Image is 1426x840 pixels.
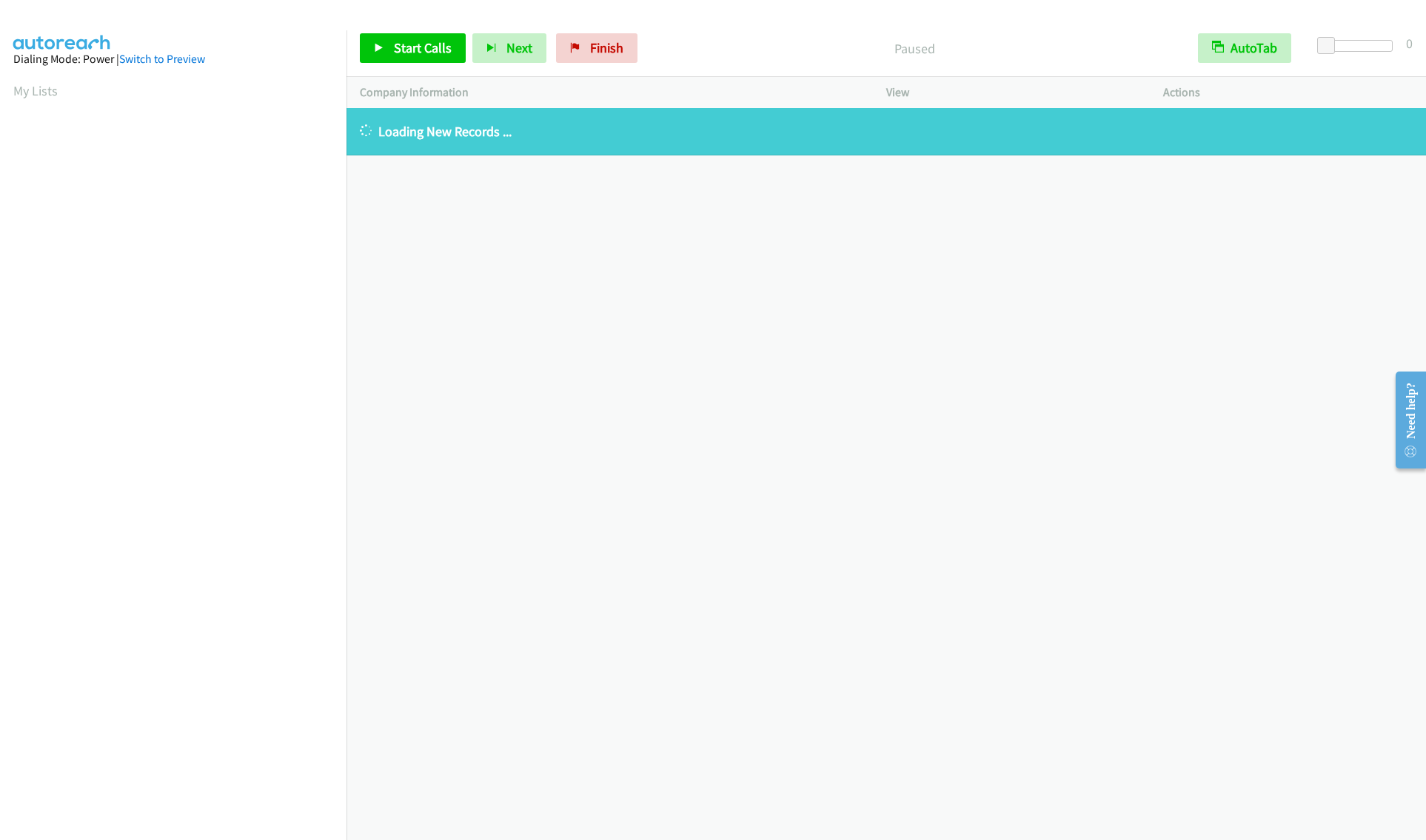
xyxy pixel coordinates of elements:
p: Paused [657,38,1171,58]
iframe: Dialpad [13,114,347,817]
span: Finish [590,39,623,56]
button: Next [472,33,546,63]
div: Delay between calls (in seconds) [1325,40,1393,52]
p: Actions [1163,84,1413,101]
button: AutoTab [1198,33,1291,63]
div: 0 [1406,33,1413,53]
div: Dialing Mode: Power | [13,50,333,68]
p: Loading New Records ... [360,121,1413,141]
a: Finish [556,33,637,63]
a: Start Calls [360,33,466,63]
a: Switch to Preview [119,52,205,66]
p: Company Information [360,84,860,101]
span: Start Calls [394,39,452,56]
a: My Lists [13,82,58,99]
iframe: Resource Center [1383,361,1426,479]
p: View [886,84,1137,101]
span: Next [506,39,532,56]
